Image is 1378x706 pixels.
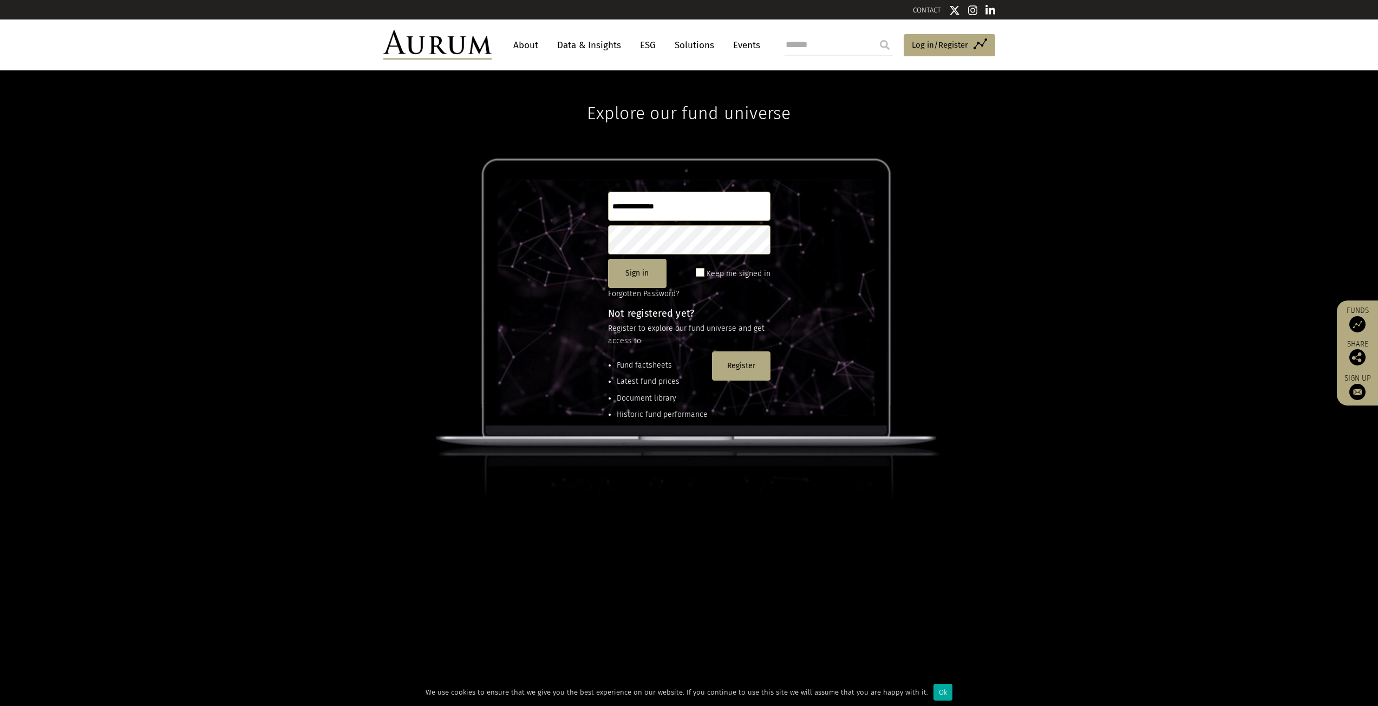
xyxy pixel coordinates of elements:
a: About [508,35,544,55]
img: Instagram icon [968,5,978,16]
img: Share this post [1349,349,1366,365]
img: Access Funds [1349,316,1366,332]
div: Ok [933,684,952,701]
li: Latest fund prices [617,376,708,388]
a: CONTACT [913,6,941,14]
input: Submit [874,34,896,56]
a: Data & Insights [552,35,626,55]
h1: Explore our fund universe [587,70,791,123]
p: Register to explore our fund universe and get access to: [608,323,770,347]
img: Sign up to our newsletter [1349,384,1366,400]
img: Aurum [383,30,492,60]
img: Twitter icon [949,5,960,16]
li: Document library [617,393,708,404]
a: Solutions [669,35,720,55]
li: Fund factsheets [617,359,708,371]
a: Sign up [1342,374,1373,400]
span: Log in/Register [912,38,968,51]
a: Funds [1342,306,1373,332]
a: Forgotten Password? [608,289,679,298]
li: Historic fund performance [617,409,708,421]
label: Keep me signed in [707,267,770,280]
a: Log in/Register [904,34,995,57]
h4: Not registered yet? [608,309,770,318]
a: Events [728,35,760,55]
a: ESG [635,35,661,55]
button: Register [712,351,770,381]
button: Sign in [608,259,667,288]
img: Linkedin icon [985,5,995,16]
div: Share [1342,341,1373,365]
